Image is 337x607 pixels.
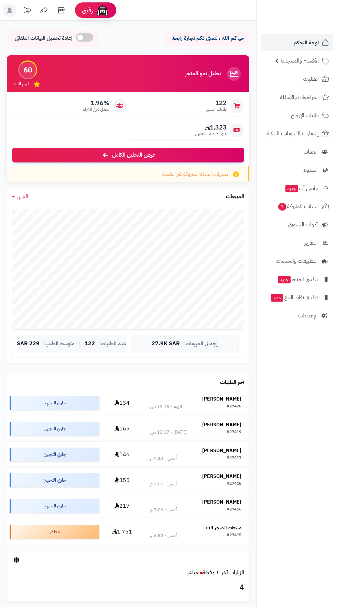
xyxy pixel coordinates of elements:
[102,468,142,493] td: 355
[303,74,319,84] span: الطلبات
[102,416,142,441] td: 165
[162,170,228,178] span: تنبيهات السلة المتروكة غير مفعلة
[10,473,99,487] div: جاري التجهيز
[261,125,333,142] a: إشعارات التحويلات البنكية
[112,151,155,159] span: عرض التحليل الكامل
[278,202,319,211] span: السلات المتروكة
[202,447,241,454] strong: [PERSON_NAME]
[102,519,142,544] td: 1,751
[102,493,142,519] td: 217
[227,532,241,539] div: #27415
[96,3,109,17] img: ai-face.png
[277,274,318,284] span: تطبيق المتجر
[187,569,244,577] a: الزيارات آخر ٦٠ دقيقةمباشر
[10,448,99,461] div: جاري التجهيز
[150,403,182,410] div: اليوم - 12:18 ص
[150,532,177,539] div: أمس - 6:52 م
[281,56,319,66] span: الأقسام والمنتجات
[227,506,241,513] div: #27416
[261,198,333,215] a: السلات المتروكة7
[271,294,283,302] span: جديد
[14,81,30,87] span: تقييم النمو
[202,395,241,403] strong: [PERSON_NAME]
[202,498,241,506] strong: [PERSON_NAME]
[12,148,244,162] a: عرض التحليل الكامل
[10,499,99,513] div: جاري التجهيز
[12,193,28,201] a: الشهر
[187,569,198,577] small: مباشر
[150,455,177,462] div: أمس - 9:14 م
[150,429,187,436] div: [DATE] - 12:17 ص
[290,19,330,34] img: logo-2.png
[278,276,291,283] span: جديد
[261,307,333,324] a: الإعدادات
[12,582,244,594] h3: 4
[202,421,241,428] strong: [PERSON_NAME]
[195,124,227,131] span: 1,323
[267,129,319,138] span: إشعارات التحويلات البنكية
[227,403,241,410] div: #27420
[102,390,142,416] td: 134
[227,455,241,462] div: #27417
[150,481,177,487] div: أمس - 9:02 م
[226,194,244,200] h3: المبيعات
[298,311,318,321] span: الإعدادات
[261,107,333,124] a: طلبات الإرجاع
[227,481,241,487] div: #27418
[99,341,126,347] span: عدد الطلبات:
[168,34,244,42] p: حياكم الله ، نتمنى لكم تجارة رابحة
[288,220,318,229] span: أدوات التسويق
[10,525,99,539] div: معلق
[17,341,40,347] span: 229 SAR
[261,144,333,160] a: العملاء
[303,165,318,175] span: المدونة
[102,442,142,467] td: 146
[261,216,333,233] a: أدوات التسويق
[17,192,28,201] span: الشهر
[270,293,318,302] span: تطبيق نقاط البيع
[291,111,319,120] span: طلبات الإرجاع
[227,429,241,436] div: #27419
[185,71,221,77] h3: تحليل نمو المتجر
[261,71,333,87] a: الطلبات
[285,185,298,192] span: جديد
[276,256,318,266] span: التطبيقات والخدمات
[202,473,241,480] strong: [PERSON_NAME]
[304,147,318,157] span: العملاء
[85,341,95,347] span: 122
[195,131,227,137] span: متوسط طلب العميل
[261,180,333,196] a: وآتس آبجديد
[83,106,109,112] span: معدل تكرار الشراء
[261,235,333,251] a: التقارير
[10,396,99,410] div: جاري التجهيز
[207,106,227,112] span: طلبات الشهر
[220,380,244,386] h3: آخر الطلبات
[82,6,93,14] span: رفيق
[261,271,333,288] a: تطبيق المتجرجديد
[18,3,35,19] a: تحديثات المنصة
[305,238,318,248] span: التقارير
[79,341,80,346] span: |
[10,422,99,436] div: جاري التجهيز
[207,99,227,107] span: 122
[184,341,218,347] span: إجمالي المبيعات:
[261,253,333,269] a: التطبيقات والخدمات
[205,524,241,531] strong: مبيعات المتجر 1++
[15,34,73,42] span: إعادة تحميل البيانات التلقائي
[152,341,180,347] span: 27.9K SAR
[44,341,75,347] span: متوسط الطلب:
[83,99,109,107] span: 1.96%
[261,162,333,178] a: المدونة
[261,289,333,306] a: تطبيق نقاط البيعجديد
[294,38,319,47] span: لوحة التحكم
[261,34,333,51] a: لوحة التحكم
[261,89,333,105] a: المراجعات والأسئلة
[278,203,286,211] span: 7
[150,506,177,513] div: أمس - 7:09 م
[285,183,318,193] span: وآتس آب
[280,92,319,102] span: المراجعات والأسئلة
